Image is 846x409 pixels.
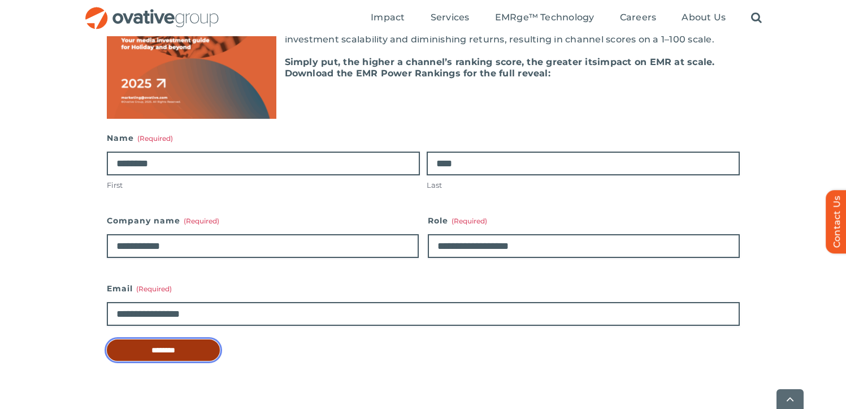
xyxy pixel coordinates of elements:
a: About Us [682,12,726,24]
span: Impact [371,12,405,23]
span: Services [431,12,470,23]
a: Impact [371,12,405,24]
a: Careers [620,12,657,24]
span: (Required) [137,134,173,143]
a: EMRge™ Technology [495,12,595,24]
span: Careers [620,12,657,23]
legend: Name [107,130,173,146]
label: Last [427,180,740,191]
label: Role [428,213,740,229]
span: About Us [682,12,726,23]
span: (Required) [184,217,219,225]
span: EMRge™ Technology [495,12,595,23]
b: Simply put, the higher a channel’s ranking score, the greater its [285,57,598,67]
a: Services [431,12,470,24]
label: First [107,180,420,191]
span: (Required) [452,217,487,225]
b: impact on EMR at scale. Download the EMR Power Rankings for the full reveal: [285,57,715,79]
label: Company name [107,213,419,229]
a: OG_Full_horizontal_RGB [84,6,220,16]
a: Search [751,12,762,24]
span: (Required) [136,285,172,293]
label: Email [107,281,740,296]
